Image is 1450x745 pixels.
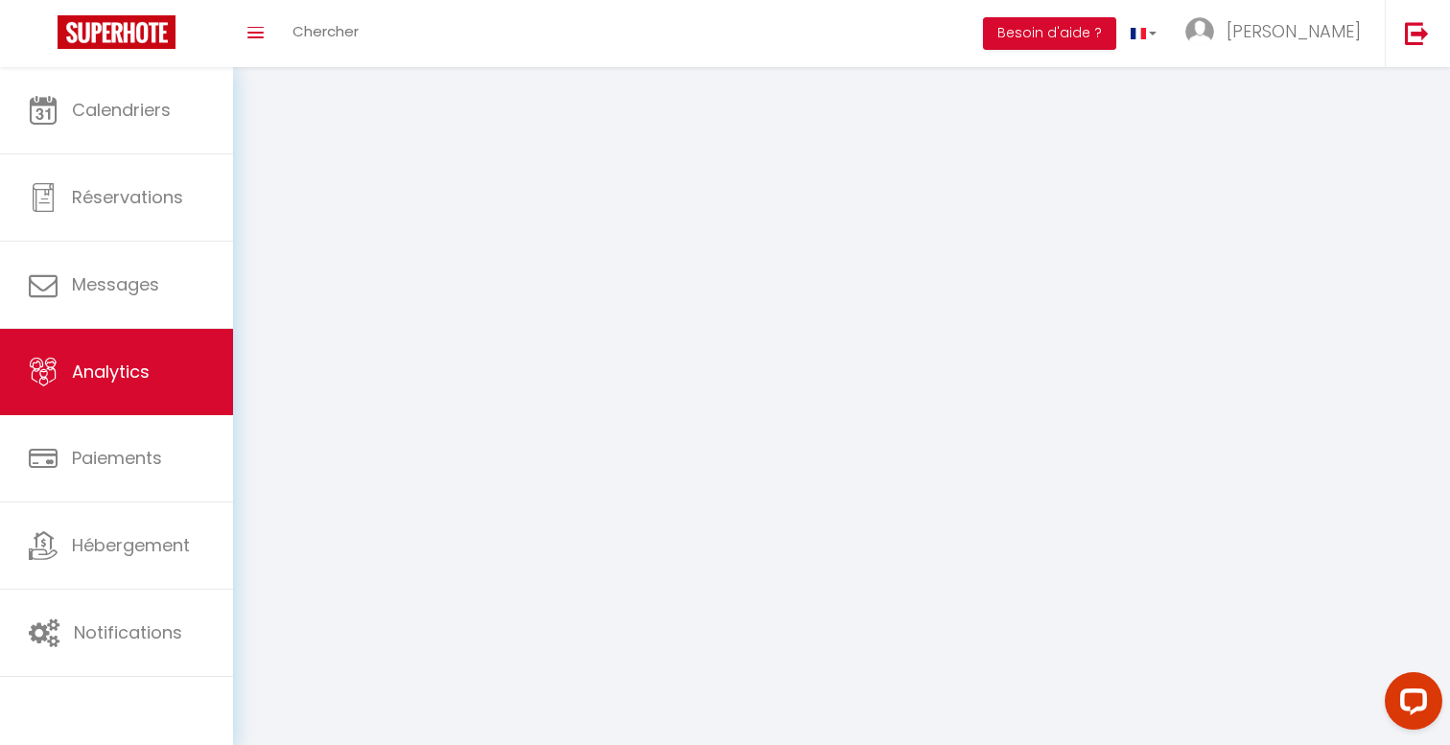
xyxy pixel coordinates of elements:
[292,21,359,41] span: Chercher
[72,446,162,470] span: Paiements
[74,620,182,644] span: Notifications
[72,272,159,296] span: Messages
[1369,664,1450,745] iframe: LiveChat chat widget
[1185,17,1214,46] img: ...
[1227,19,1361,43] span: [PERSON_NAME]
[983,17,1116,50] button: Besoin d'aide ?
[72,360,150,384] span: Analytics
[58,15,175,49] img: Super Booking
[72,185,183,209] span: Réservations
[1405,21,1429,45] img: logout
[72,533,190,557] span: Hébergement
[72,98,171,122] span: Calendriers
